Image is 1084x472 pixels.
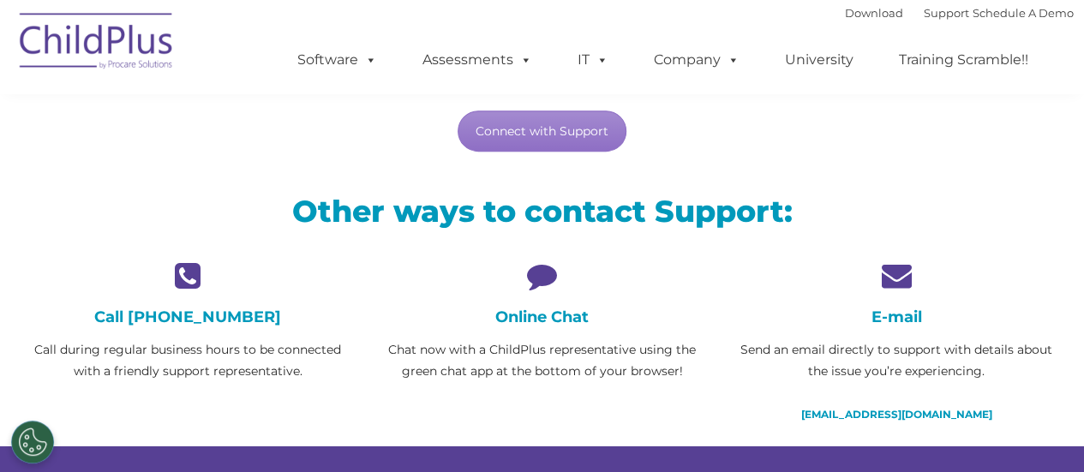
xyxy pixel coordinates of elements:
[24,308,352,326] h4: Call [PHONE_NUMBER]
[560,43,626,77] a: IT
[998,390,1084,472] iframe: Chat Widget
[882,43,1045,77] a: Training Scramble!!
[732,339,1060,382] p: Send an email directly to support with details about the issue you’re experiencing.
[24,192,1061,230] h2: Other ways to contact Support:
[768,43,871,77] a: University
[24,339,352,382] p: Call during regular business hours to be connected with a friendly support representative.
[800,408,991,421] a: [EMAIL_ADDRESS][DOMAIN_NAME]
[732,308,1060,326] h4: E-mail
[458,111,626,152] a: Connect with Support
[924,6,969,20] a: Support
[405,43,549,77] a: Assessments
[378,308,706,326] h4: Online Chat
[11,421,54,463] button: Cookies Settings
[280,43,394,77] a: Software
[973,6,1074,20] a: Schedule A Demo
[637,43,757,77] a: Company
[378,339,706,382] p: Chat now with a ChildPlus representative using the green chat app at the bottom of your browser!
[845,6,903,20] a: Download
[11,1,183,87] img: ChildPlus by Procare Solutions
[845,6,1074,20] font: |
